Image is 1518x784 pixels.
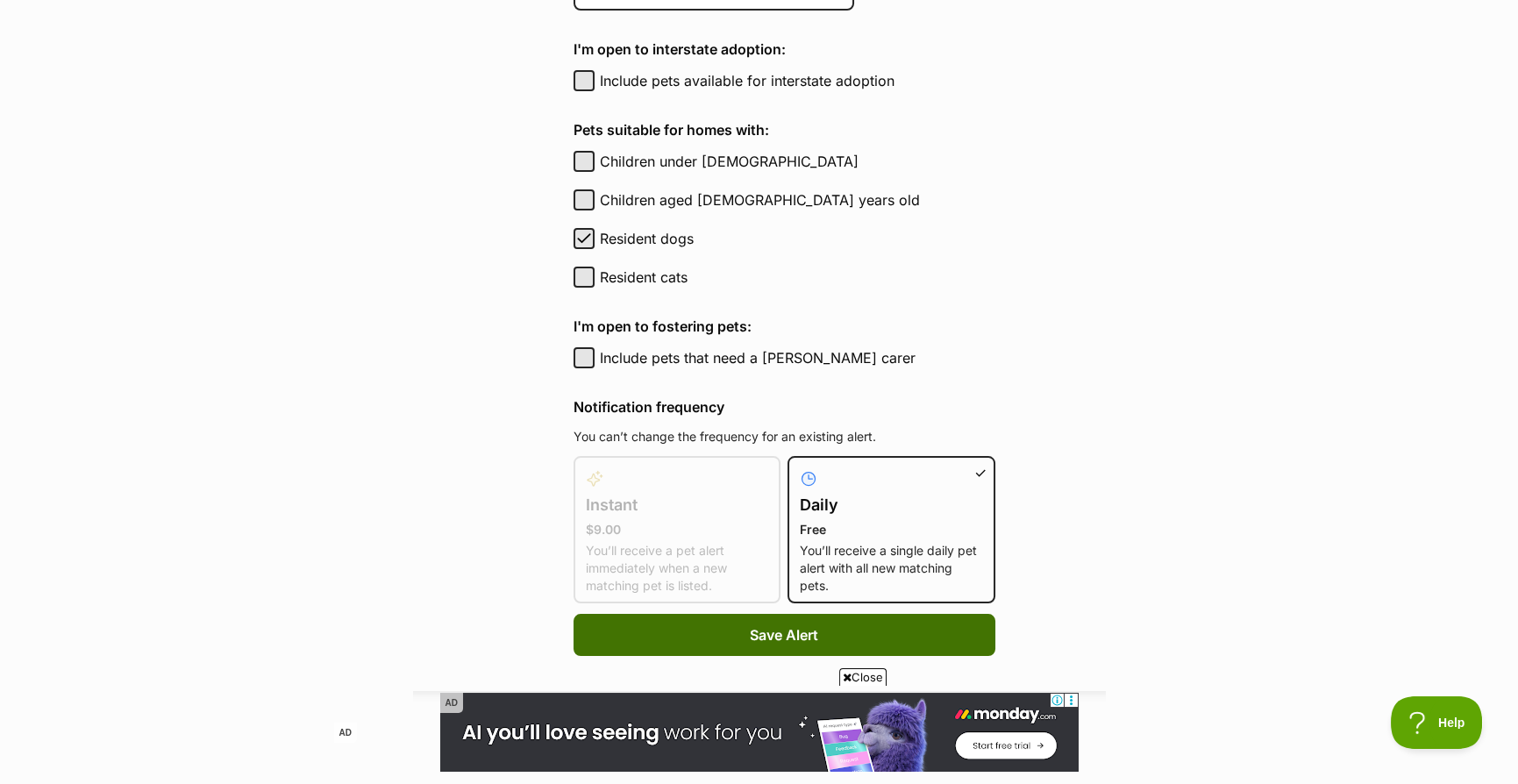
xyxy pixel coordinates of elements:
[600,228,995,249] label: Resident dogs
[574,396,995,417] h4: Notification frequency
[334,723,357,743] span: AD
[586,542,769,595] p: You’ll receive a pet alert immediately when a new matching pet is listed.
[586,493,769,517] h4: Instant
[600,151,995,172] label: Children under [DEMOGRAPHIC_DATA]
[800,493,983,517] h4: Daily
[586,521,769,538] p: $9.00
[600,189,995,210] label: Children aged [DEMOGRAPHIC_DATA] years old
[574,119,995,140] h4: Pets suitable for homes with:
[759,774,759,775] iframe: Advertisement
[750,624,818,645] span: Save Alert
[600,70,995,91] label: Include pets available for interstate adoption
[839,668,887,686] span: Close
[600,347,995,368] label: Include pets that need a [PERSON_NAME] carer
[800,542,983,595] p: You’ll receive a single daily pet alert with all new matching pets.
[574,39,995,60] h4: I'm open to interstate adoption:
[574,316,995,337] h4: I'm open to fostering pets:
[1391,696,1483,749] iframe: Help Scout Beacon - Open
[574,614,995,656] button: Save Alert
[440,693,463,713] span: AD
[600,267,995,288] label: Resident cats
[800,521,983,538] p: Free
[574,428,995,445] p: You can’t change the frequency for an existing alert.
